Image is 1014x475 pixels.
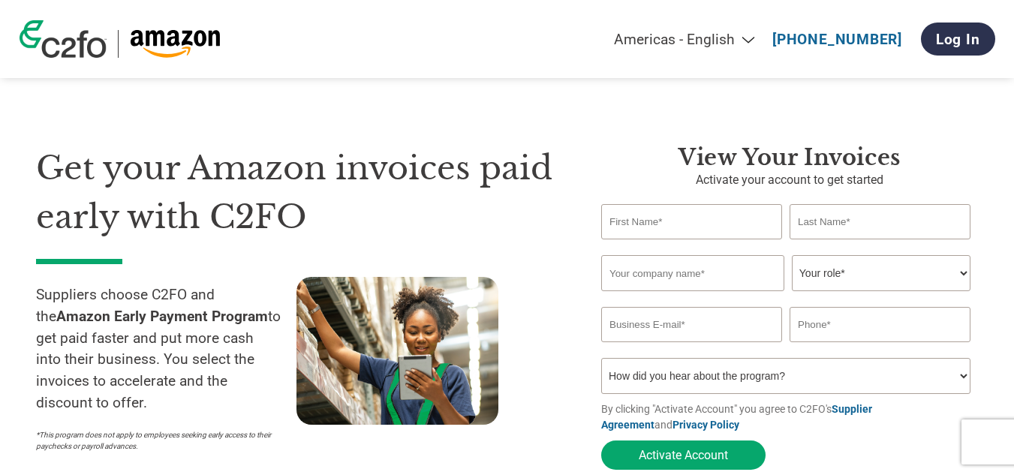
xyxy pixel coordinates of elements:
div: Invalid first name or first name is too long [601,241,782,249]
div: Inavlid Phone Number [790,344,970,352]
p: Suppliers choose C2FO and the to get paid faster and put more cash into their business. You selec... [36,284,296,414]
input: Invalid Email format [601,307,782,342]
img: Amazon [130,30,221,58]
button: Activate Account [601,440,766,470]
input: Phone* [790,307,970,342]
input: Last Name* [790,204,970,239]
input: First Name* [601,204,782,239]
img: c2fo logo [20,20,107,58]
div: Invalid company name or company name is too long [601,293,970,301]
div: Inavlid Email Address [601,344,782,352]
p: By clicking "Activate Account" you agree to C2FO's and [601,401,978,433]
a: [PHONE_NUMBER] [772,31,902,48]
p: Activate your account to get started [601,171,978,189]
strong: Amazon Early Payment Program [56,308,268,325]
h1: Get your Amazon invoices paid early with C2FO [36,144,556,241]
a: Log In [921,23,995,56]
div: Invalid last name or last name is too long [790,241,970,249]
select: Title/Role [792,255,970,291]
a: Privacy Policy [672,419,739,431]
h3: View Your Invoices [601,144,978,171]
img: supply chain worker [296,277,498,425]
input: Your company name* [601,255,784,291]
p: *This program does not apply to employees seeking early access to their paychecks or payroll adva... [36,429,281,452]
